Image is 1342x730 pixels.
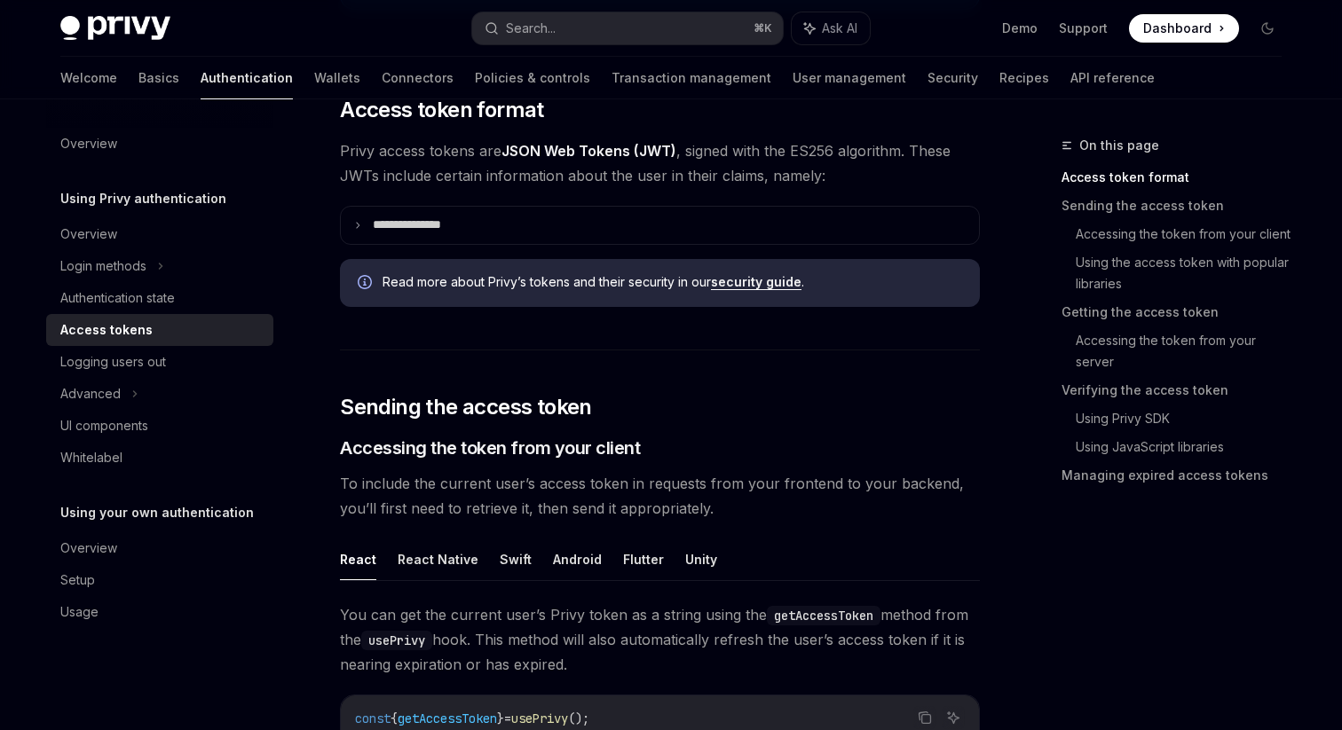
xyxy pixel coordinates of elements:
a: Using the access token with popular libraries [1076,248,1296,298]
a: User management [793,57,906,99]
h5: Using Privy authentication [60,188,226,209]
a: Managing expired access tokens [1062,461,1296,490]
a: Security [928,57,978,99]
span: Accessing the token from your client [340,436,640,460]
img: dark logo [60,16,170,41]
button: Toggle dark mode [1253,14,1282,43]
div: Setup [60,569,95,591]
a: Overview [46,128,273,160]
a: API reference [1070,57,1155,99]
a: Connectors [382,57,454,99]
a: Support [1059,20,1108,37]
a: Usage [46,596,273,628]
span: You can get the current user’s Privy token as a string using the method from the hook. This metho... [340,602,980,677]
span: (); [568,710,589,726]
span: ⌘ K [754,21,772,35]
a: Access tokens [46,314,273,346]
button: React Native [398,538,478,580]
a: Verifying the access token [1062,376,1296,404]
a: Logging users out [46,346,273,378]
a: Dashboard [1129,14,1239,43]
div: Access tokens [60,319,153,341]
span: Ask AI [822,20,857,37]
a: Welcome [60,57,117,99]
a: Accessing the token from your server [1076,326,1296,376]
div: Login methods [60,255,146,277]
span: On this page [1079,135,1159,156]
a: Basics [138,57,179,99]
span: To include the current user’s access token in requests from your frontend to your backend, you’ll... [340,471,980,521]
span: = [504,710,511,726]
a: Using Privy SDK [1076,404,1296,433]
div: Overview [60,224,117,245]
button: Swift [500,538,532,580]
div: Logging users out [60,351,166,373]
a: Transaction management [612,57,771,99]
span: usePrivy [511,710,568,726]
div: Whitelabel [60,447,122,468]
a: Overview [46,532,273,564]
span: getAccessToken [398,710,497,726]
svg: Info [358,275,375,293]
a: Setup [46,564,273,596]
a: Authentication [201,57,293,99]
span: Dashboard [1143,20,1212,37]
button: Copy the contents from the code block [913,706,936,729]
button: React [340,538,376,580]
div: Advanced [60,383,121,404]
span: const [355,710,391,726]
span: } [497,710,504,726]
button: Flutter [623,538,664,580]
a: Policies & controls [475,57,590,99]
a: security guide [711,274,801,290]
div: Overview [60,538,117,559]
button: Unity [685,538,717,580]
button: Android [553,538,602,580]
a: Wallets [314,57,360,99]
code: getAccessToken [767,606,880,625]
a: Sending the access token [1062,192,1296,220]
a: Overview [46,218,273,250]
a: Demo [1002,20,1038,37]
a: Authentication state [46,282,273,314]
button: Search...⌘K [472,12,783,44]
div: Authentication state [60,287,175,309]
span: Read more about Privy’s tokens and their security in our . [383,273,962,291]
h5: Using your own authentication [60,502,254,523]
a: Access token format [1062,163,1296,192]
a: Using JavaScript libraries [1076,433,1296,461]
span: { [391,710,398,726]
div: UI components [60,415,148,436]
span: Sending the access token [340,393,592,421]
a: Recipes [999,57,1049,99]
span: Privy access tokens are , signed with the ES256 algorithm. These JWTs include certain information... [340,138,980,188]
a: Accessing the token from your client [1076,220,1296,248]
button: Ask AI [792,12,870,44]
a: JSON Web Tokens (JWT) [501,142,676,161]
code: usePrivy [361,631,432,650]
div: Search... [506,18,556,39]
div: Usage [60,601,99,623]
button: Ask AI [942,706,965,729]
span: Access token format [340,96,544,124]
div: Overview [60,133,117,154]
a: UI components [46,410,273,442]
a: Whitelabel [46,442,273,474]
a: Getting the access token [1062,298,1296,326]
